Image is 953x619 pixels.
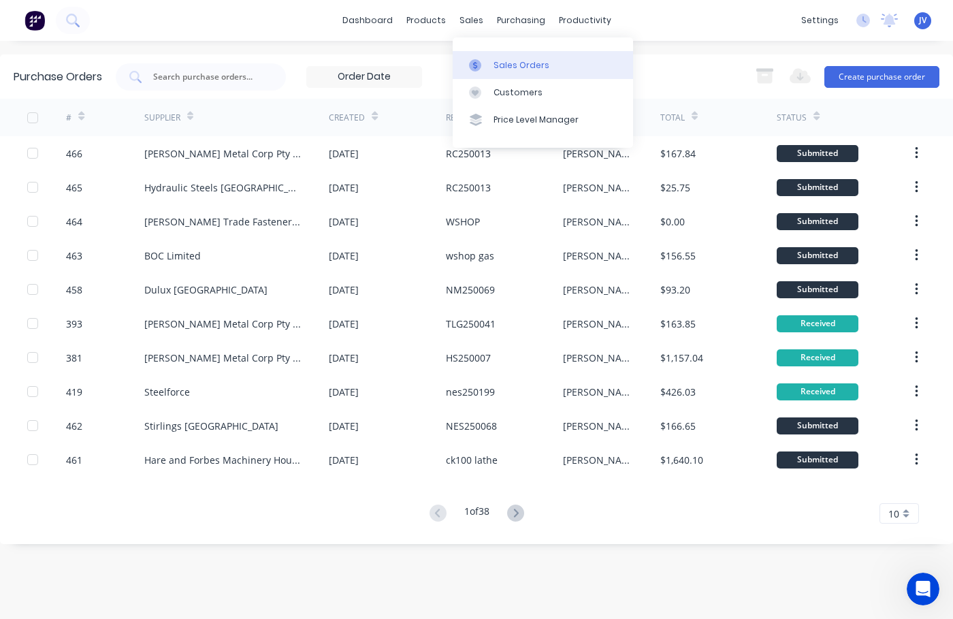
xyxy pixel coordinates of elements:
[563,283,633,297] div: [PERSON_NAME]
[446,351,491,365] div: HS250007
[144,112,180,124] div: Supplier
[777,112,807,124] div: Status
[660,351,703,365] div: $1,157.04
[563,249,633,263] div: [PERSON_NAME]
[494,59,549,72] div: Sales Orders
[660,180,690,195] div: $25.75
[329,112,365,124] div: Created
[453,79,633,106] a: Customers
[336,10,400,31] a: dashboard
[66,283,82,297] div: 458
[794,10,845,31] div: settings
[907,573,939,605] iframe: Intercom live chat
[66,317,82,331] div: 393
[66,453,82,467] div: 461
[777,281,858,298] div: Submitted
[144,180,302,195] div: Hydraulic Steels [GEOGRAPHIC_DATA]
[144,215,302,229] div: [PERSON_NAME] Trade Fasteners Pty Ltd
[329,283,359,297] div: [DATE]
[777,349,858,366] div: Received
[329,249,359,263] div: [DATE]
[660,146,696,161] div: $167.84
[453,51,633,78] a: Sales Orders
[144,146,302,161] div: [PERSON_NAME] Metal Corp Pty Ltd
[563,419,633,433] div: [PERSON_NAME]
[329,453,359,467] div: [DATE]
[144,351,302,365] div: [PERSON_NAME] Metal Corp Pty Ltd
[144,317,302,331] div: [PERSON_NAME] Metal Corp Pty Ltd
[446,112,490,124] div: Reference
[446,453,498,467] div: ck100 lathe
[152,70,265,84] input: Search purchase orders...
[329,385,359,399] div: [DATE]
[660,283,690,297] div: $93.20
[446,419,497,433] div: NES250068
[824,66,939,88] button: Create purchase order
[14,69,102,85] div: Purchase Orders
[660,419,696,433] div: $166.65
[563,180,633,195] div: [PERSON_NAME]
[307,67,421,87] input: Order Date
[660,453,703,467] div: $1,640.10
[329,180,359,195] div: [DATE]
[144,453,302,467] div: Hare and Forbes Machinery House
[777,213,858,230] div: Submitted
[66,180,82,195] div: 465
[66,419,82,433] div: 462
[777,417,858,434] div: Submitted
[660,112,685,124] div: Total
[446,317,496,331] div: TLG250041
[563,385,633,399] div: [PERSON_NAME]
[66,112,71,124] div: #
[777,383,858,400] div: Received
[144,249,201,263] div: BOC Limited
[777,179,858,196] div: Submitted
[66,249,82,263] div: 463
[660,317,696,331] div: $163.85
[563,453,633,467] div: [PERSON_NAME]
[446,180,491,195] div: RC250013
[329,146,359,161] div: [DATE]
[563,317,633,331] div: [PERSON_NAME]
[777,315,858,332] div: Received
[446,385,495,399] div: nes250199
[144,419,278,433] div: Stirlings [GEOGRAPHIC_DATA]
[660,215,685,229] div: $0.00
[552,10,618,31] div: productivity
[777,145,858,162] div: Submitted
[66,351,82,365] div: 381
[329,351,359,365] div: [DATE]
[25,10,45,31] img: Factory
[464,504,489,524] div: 1 of 38
[329,215,359,229] div: [DATE]
[453,106,633,133] a: Price Level Manager
[660,385,696,399] div: $426.03
[777,247,858,264] div: Submitted
[490,10,552,31] div: purchasing
[777,451,858,469] div: Submitted
[446,283,495,297] div: NM250069
[919,14,926,27] span: JV
[888,507,899,521] span: 10
[446,249,494,263] div: wshop gas
[446,215,480,229] div: WSHOP
[453,10,490,31] div: sales
[494,86,543,99] div: Customers
[329,419,359,433] div: [DATE]
[494,114,579,126] div: Price Level Manager
[329,317,359,331] div: [DATE]
[446,146,491,161] div: RC250013
[563,215,633,229] div: [PERSON_NAME]
[66,146,82,161] div: 466
[66,215,82,229] div: 464
[400,10,453,31] div: products
[144,385,190,399] div: Steelforce
[563,146,633,161] div: [PERSON_NAME]
[66,385,82,399] div: 419
[660,249,696,263] div: $156.55
[563,351,633,365] div: [PERSON_NAME]
[144,283,268,297] div: Dulux [GEOGRAPHIC_DATA]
